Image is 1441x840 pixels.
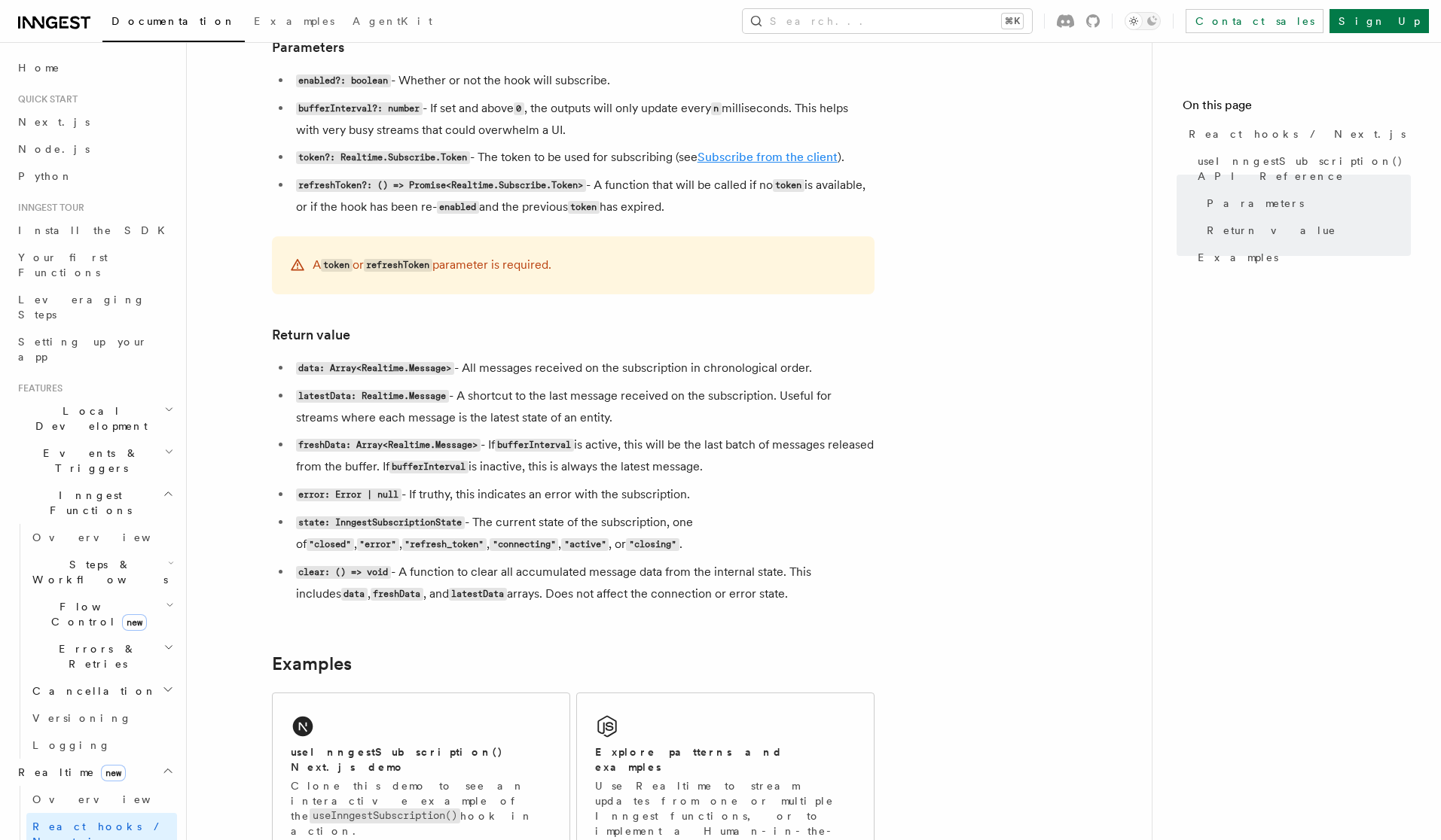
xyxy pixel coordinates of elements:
code: token [568,201,600,214]
a: Examples [272,653,352,674]
li: - A shortcut to the last message received on the subscription. Useful for streams where each mess... [292,385,875,428]
span: Examples [254,15,334,27]
span: Node.js [18,143,90,155]
li: - If is active, this will be the last batch of messages released from the buffer. If is inactive,... [292,434,875,478]
button: Events & Triggers [12,440,177,482]
span: AgentKit [353,15,432,27]
li: - The token to be used for subscribing (see ). [292,147,875,169]
a: Return value [272,324,350,345]
a: Next.js [12,108,177,135]
kbd: ⌘K [1002,14,1023,29]
span: Home [18,60,60,75]
span: Install the SDK [18,224,174,236]
span: Leveraging Steps [18,294,145,321]
h2: Explore patterns and examples [595,744,856,775]
code: 0 [514,102,524,115]
span: Your first Functions [18,251,108,278]
span: Features [12,382,63,394]
span: Parameters [1207,196,1304,211]
a: Setting up your app [12,328,177,370]
code: useInngestSubscription() [310,808,460,823]
button: Steps & Workflows [26,551,177,593]
button: Inngest Functions [12,482,177,524]
code: "connecting" [490,538,558,551]
a: Sign Up [1330,9,1429,33]
span: Flow Control [26,599,166,629]
code: "closed" [307,538,354,551]
h2: useInngestSubscription() Next.js demo [291,744,551,775]
code: "refresh_token" [402,538,487,551]
button: Realtimenew [12,759,177,786]
li: - A function to clear all accumulated message data from the internal state. This includes , , and... [292,562,875,605]
a: Leveraging Steps [12,286,177,328]
a: AgentKit [343,5,441,41]
code: bufferInterval [495,439,574,452]
li: - A function that will be called if no is available, or if the hook has been re- and the previous... [292,175,875,218]
code: enabled?: boolean [296,75,391,87]
span: new [101,765,126,781]
a: Overview [26,786,177,813]
code: n [711,102,722,115]
button: Flow Controlnew [26,593,177,635]
code: "closing" [626,538,679,551]
h4: On this page [1183,96,1411,120]
span: useInngestSubscription() API Reference [1198,154,1411,184]
span: Realtime [12,765,126,780]
span: Events & Triggers [12,446,164,476]
a: React hooks / Next.js [1183,120,1411,148]
code: latestData: Realtime.Message [296,390,449,403]
code: "error" [357,538,399,551]
a: Subscribe from the client [698,150,838,164]
button: Toggle dark mode [1125,12,1161,30]
span: Overview [32,531,188,543]
code: refreshToken [364,259,432,272]
span: Documentation [111,15,236,27]
a: Python [12,163,177,190]
button: Search...⌘K [743,9,1032,33]
li: - The current state of the subscription, one of , , , , , or . [292,512,875,555]
a: Examples [245,5,343,41]
a: Overview [26,524,177,551]
span: Inngest Functions [12,488,163,518]
li: - All messages received on the subscription in chronological order. [292,358,875,379]
li: - If set and above , the outputs will only update every milliseconds. This helps with very busy s... [292,98,875,141]
span: Python [18,170,73,182]
code: error: Error | null [296,488,401,501]
button: Cancellation [26,677,177,705]
a: Versioning [26,705,177,732]
span: Next.js [18,116,90,128]
a: Home [12,54,177,81]
code: enabled [437,201,479,214]
a: Documentation [102,5,245,42]
a: Return value [1201,217,1411,244]
span: Return value [1207,223,1336,238]
code: latestData [449,588,507,601]
a: Parameters [1201,190,1411,217]
span: Setting up your app [18,336,148,363]
li: - Whether or not the hook will subscribe. [292,70,875,92]
span: Quick start [12,93,78,105]
code: refreshToken?: () => Promise<Realtime.Subscribe.Token> [296,179,586,192]
a: Parameters [272,37,344,58]
p: A or parameter is required. [313,254,551,276]
code: data: Array<Realtime.Message> [296,362,454,375]
span: Versioning [32,712,132,724]
span: Errors & Retries [26,641,163,671]
code: freshData: Array<Realtime.Message> [296,439,481,452]
button: Errors & Retries [26,635,177,677]
code: token [773,179,804,192]
a: Examples [1192,244,1411,271]
code: clear: () => void [296,566,391,579]
a: Logging [26,732,177,759]
a: Node.js [12,135,177,163]
button: Local Development [12,397,177,440]
li: - If truthy, this indicates an error with the subscription. [292,484,875,506]
span: React hooks / Next.js [1189,126,1406,142]
code: token [321,259,353,272]
code: token?: Realtime.Subscribe.Token [296,151,470,164]
code: state: InngestSubscriptionState [296,516,465,529]
p: Clone this demo to see an interactive example of the hook in action. [291,778,551,838]
code: bufferInterval [389,461,469,473]
div: Inngest Functions [12,524,177,759]
span: Inngest tour [12,202,84,214]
